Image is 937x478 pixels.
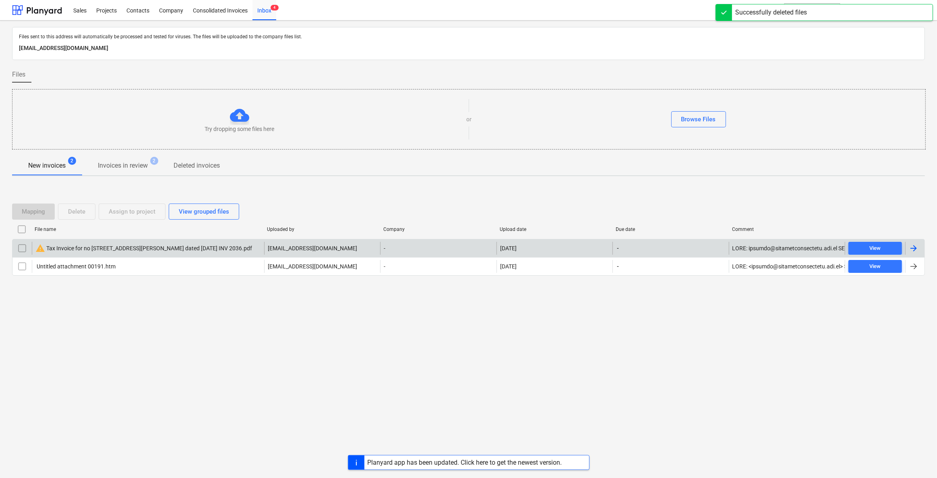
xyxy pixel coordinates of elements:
span: - [616,262,620,270]
span: 2 [68,157,76,165]
span: - [616,244,620,252]
div: Try dropping some files hereorBrowse Files [12,89,926,150]
span: Files [12,70,25,79]
div: [DATE] [500,245,517,251]
div: View grouped files [179,206,229,217]
span: warning [35,243,45,253]
button: View [848,242,902,255]
button: Browse Files [671,111,726,127]
div: Untitled attachment 00191.htm [35,263,116,270]
p: or [466,115,472,123]
button: View grouped files [169,204,239,220]
div: File name [35,227,261,232]
div: Tax Invoice for no [STREET_ADDRESS][PERSON_NAME] dated [DATE] INV 2036.pdf [35,243,252,253]
div: View [869,262,881,271]
p: Invoices in review [98,161,148,170]
div: Browse Files [681,114,716,125]
p: Files sent to this address will automatically be processed and tested for viruses. The files will... [19,34,918,40]
div: Planyard app has been updated. Click here to get the newest version. [368,459,562,466]
div: Comment [732,227,842,232]
div: - [380,260,496,273]
iframe: Chat Widget [897,439,937,478]
p: New invoices [28,161,66,170]
div: - [380,242,496,255]
span: 2 [150,157,158,165]
span: 4 [271,5,279,10]
button: View [848,260,902,273]
div: Successfully deleted files [735,8,807,17]
p: Try dropping some files here [205,125,274,133]
p: [EMAIL_ADDRESS][DOMAIN_NAME] [268,262,357,270]
p: Deleted invoices [174,161,220,170]
p: [EMAIL_ADDRESS][DOMAIN_NAME] [268,244,357,252]
p: [EMAIL_ADDRESS][DOMAIN_NAME] [19,44,918,53]
div: View [869,244,881,253]
div: Company [383,227,493,232]
div: Upload date [500,227,610,232]
div: Uploaded by [267,227,377,232]
div: [DATE] [500,263,517,270]
div: Due date [616,227,726,232]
